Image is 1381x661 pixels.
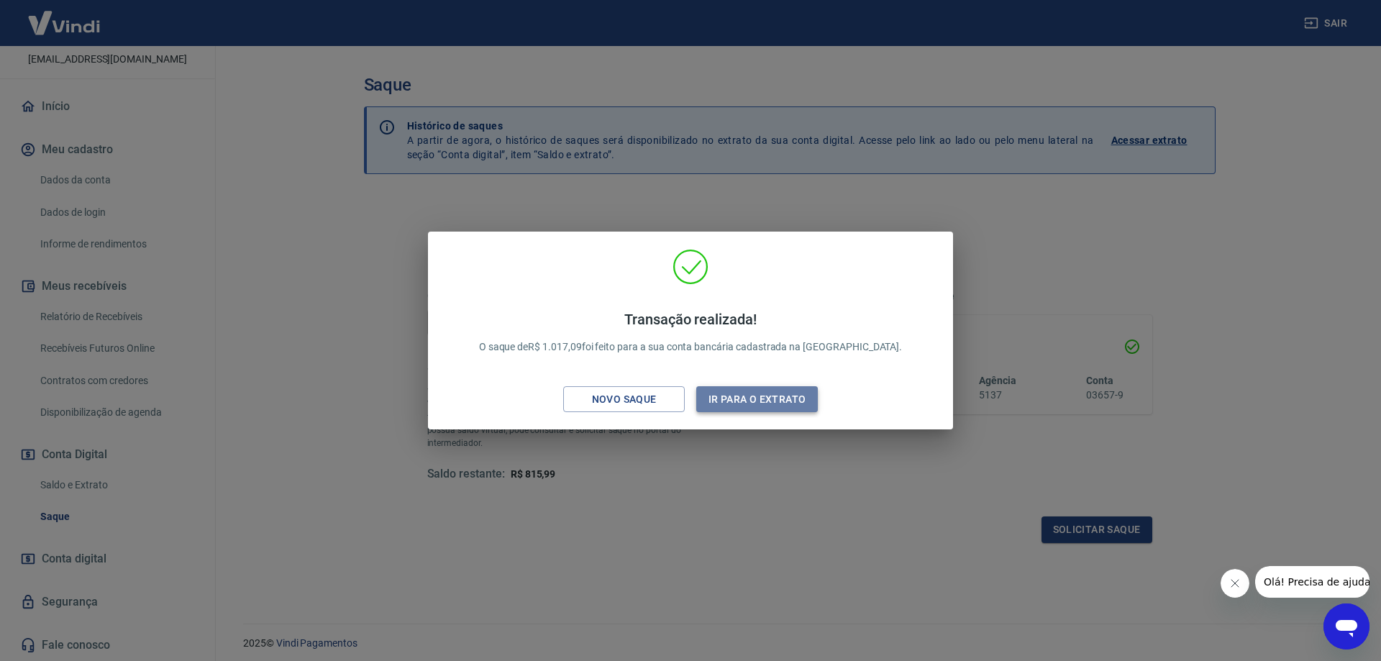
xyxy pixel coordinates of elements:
[575,391,674,409] div: Novo saque
[1221,569,1249,598] iframe: Fechar mensagem
[479,311,903,328] h4: Transação realizada!
[1323,603,1369,649] iframe: Botão para abrir a janela de mensagens
[1255,566,1369,598] iframe: Mensagem da empresa
[563,386,685,413] button: Novo saque
[479,311,903,355] p: O saque de R$ 1.017,09 foi feito para a sua conta bancária cadastrada na [GEOGRAPHIC_DATA].
[696,386,818,413] button: Ir para o extrato
[9,10,121,22] span: Olá! Precisa de ajuda?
